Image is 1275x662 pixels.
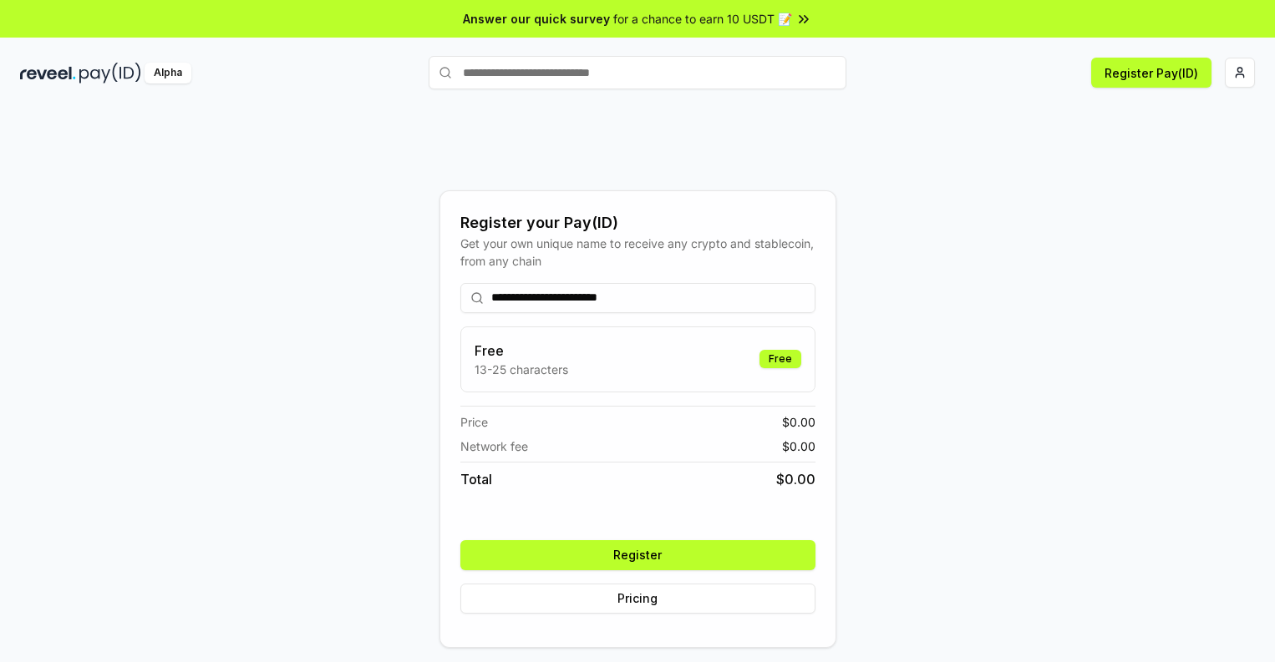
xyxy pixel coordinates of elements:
[782,437,815,455] span: $ 0.00
[759,350,801,368] div: Free
[145,63,191,83] div: Alpha
[460,211,815,235] div: Register your Pay(ID)
[460,540,815,570] button: Register
[475,361,568,378] p: 13-25 characters
[20,63,76,83] img: reveel_dark
[460,469,492,489] span: Total
[79,63,141,83] img: pay_id
[613,10,792,28] span: for a chance to earn 10 USDT 📝
[460,584,815,614] button: Pricing
[460,413,488,431] span: Price
[460,235,815,270] div: Get your own unique name to receive any crypto and stablecoin, from any chain
[460,437,528,455] span: Network fee
[475,341,568,361] h3: Free
[463,10,610,28] span: Answer our quick survey
[782,413,815,431] span: $ 0.00
[1091,58,1212,88] button: Register Pay(ID)
[776,469,815,489] span: $ 0.00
